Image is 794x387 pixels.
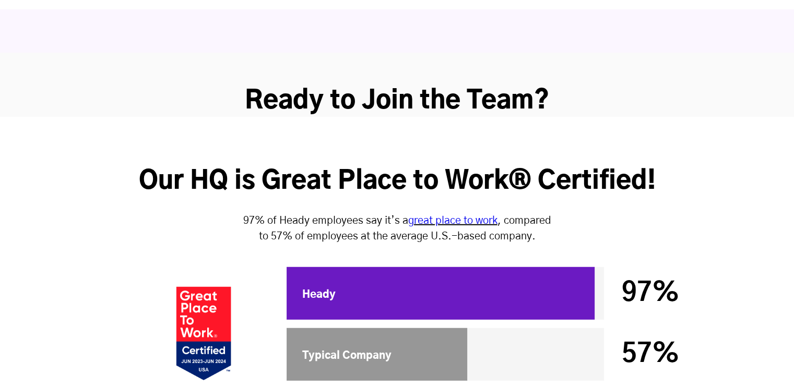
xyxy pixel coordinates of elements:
[171,287,236,380] img: Heady_2023_Certification_Badge (1)
[241,213,554,244] p: 97% of Heady employees say it’s a , compared to 57% of employees at the average U.S.-based company.
[622,280,680,306] span: 97%
[302,349,392,362] div: Typical Company
[245,89,549,114] strong: Ready to Join the Team?
[408,215,497,226] a: great place to work
[302,288,336,301] div: Heady
[622,341,680,367] span: 57%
